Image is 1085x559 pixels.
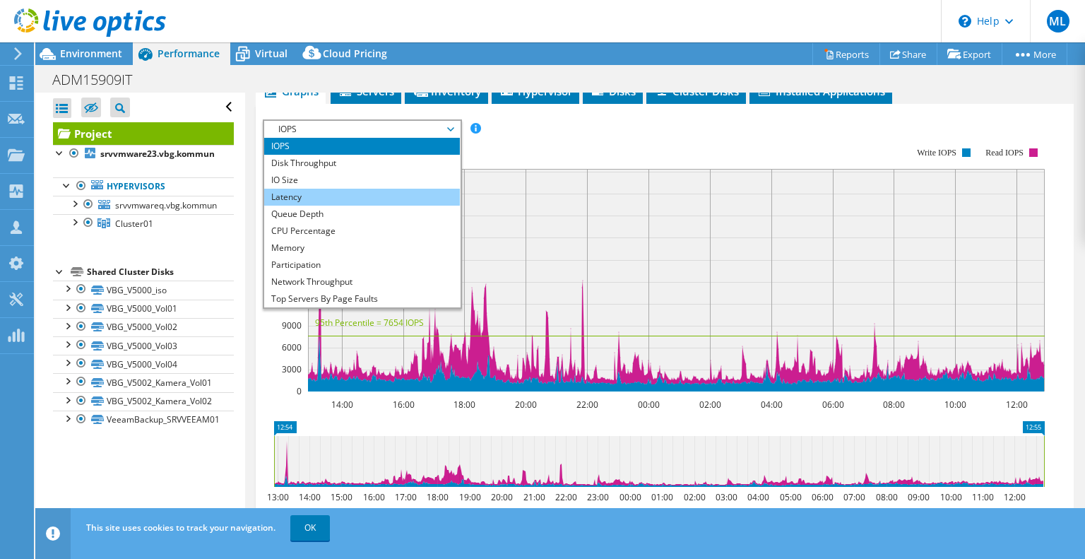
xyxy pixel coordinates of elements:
[944,399,966,411] text: 10:00
[264,155,460,172] li: Disk Throughput
[53,196,234,214] a: srvvmwareq.vbg.kommun
[1004,491,1026,503] text: 12:00
[843,491,865,503] text: 07:00
[1002,43,1067,65] a: More
[87,264,234,281] div: Shared Cluster Disks
[290,515,330,541] a: OK
[282,363,302,375] text: 3000
[1006,399,1028,411] text: 12:00
[53,318,234,336] a: VBG_V5000_Vol02
[1047,10,1069,33] span: ML
[53,122,234,145] a: Project
[323,47,387,60] span: Cloud Pricing
[986,148,1024,158] text: Read IOPS
[822,399,844,411] text: 06:00
[555,491,577,503] text: 22:00
[53,214,234,233] a: Cluster01
[331,491,352,503] text: 15:00
[459,491,481,503] text: 19:00
[491,491,513,503] text: 20:00
[937,43,1002,65] a: Export
[499,84,572,98] span: Hypervisor
[587,491,609,503] text: 23:00
[53,392,234,411] a: VBG_V5002_Kamera_Vol02
[338,84,394,98] span: Servers
[46,72,154,88] h1: ADM15909IT
[363,491,385,503] text: 16:00
[876,491,898,503] text: 08:00
[60,47,122,60] span: Environment
[297,385,302,397] text: 0
[883,399,905,411] text: 08:00
[264,240,460,257] li: Memory
[53,336,234,355] a: VBG_V5000_Vol03
[282,319,302,331] text: 9000
[53,373,234,392] a: VBG_V5002_Kamera_Vol01
[908,491,930,503] text: 09:00
[515,399,537,411] text: 20:00
[684,491,706,503] text: 02:00
[115,199,217,211] span: srvvmwareq.vbg.kommun
[53,281,234,299] a: VBG_V5000_iso
[53,177,234,196] a: Hypervisors
[761,399,783,411] text: 04:00
[523,491,545,503] text: 21:00
[264,206,460,223] li: Queue Depth
[299,491,321,503] text: 14:00
[619,491,641,503] text: 00:00
[716,491,737,503] text: 03:00
[115,218,153,230] span: Cluster01
[264,223,460,240] li: CPU Percentage
[315,317,424,329] text: 95th Percentile = 7654 IOPS
[86,522,275,534] span: This site uses cookies to track your navigation.
[879,43,937,65] a: Share
[972,491,994,503] text: 11:00
[651,491,673,503] text: 01:00
[271,121,453,138] span: IOPS
[331,399,353,411] text: 14:00
[393,399,415,411] text: 16:00
[267,491,289,503] text: 13:00
[53,300,234,318] a: VBG_V5000_Vol01
[255,47,287,60] span: Virtual
[699,399,721,411] text: 02:00
[590,84,636,98] span: Disks
[453,399,475,411] text: 18:00
[940,491,962,503] text: 10:00
[812,491,834,503] text: 06:00
[282,341,302,353] text: 6000
[959,15,971,28] svg: \n
[263,84,319,98] span: Graphs
[100,148,215,160] b: srvvmware23.vbg.kommun
[264,257,460,273] li: Participation
[412,84,481,98] span: Inventory
[264,273,460,290] li: Network Throughput
[264,290,460,307] li: Top Servers By Page Faults
[53,411,234,429] a: VeeamBackup_SRVVEEAM01
[780,491,802,503] text: 05:00
[264,189,460,206] li: Latency
[264,138,460,155] li: IOPS
[917,148,956,158] text: Write IOPS
[747,491,769,503] text: 04:00
[576,399,598,411] text: 22:00
[757,84,885,98] span: Installed Applications
[53,145,234,163] a: srvvmware23.vbg.kommun
[264,172,460,189] li: IO Size
[158,47,220,60] span: Performance
[653,84,739,98] span: Cluster Disks
[638,399,660,411] text: 00:00
[812,43,880,65] a: Reports
[395,491,417,503] text: 17:00
[53,355,234,373] a: VBG_V5000_Vol04
[427,491,449,503] text: 18:00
